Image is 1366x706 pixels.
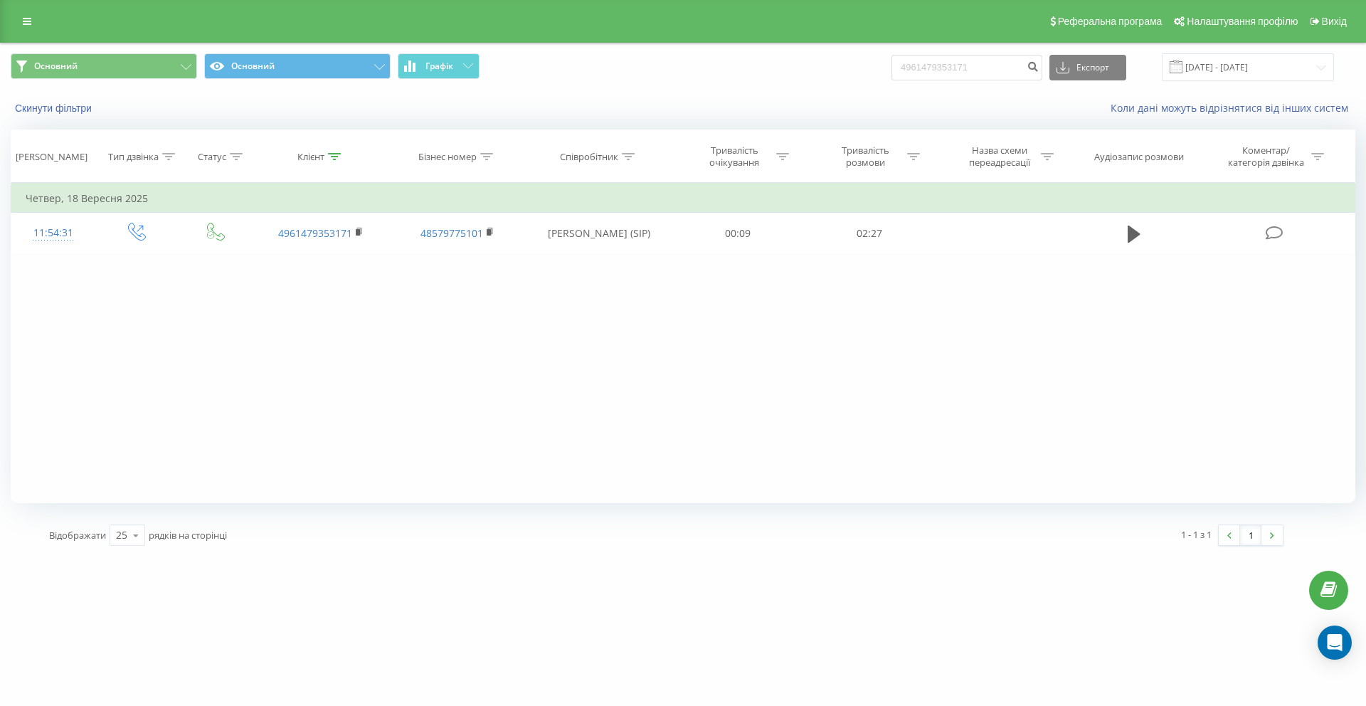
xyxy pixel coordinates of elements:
td: 00:09 [672,213,803,254]
span: Основний [34,60,78,72]
div: Бізнес номер [418,151,477,163]
div: Клієнт [297,151,324,163]
div: Назва схеми переадресації [961,144,1037,169]
div: Тривалість очікування [697,144,773,169]
div: Аудіозапис розмови [1094,151,1184,163]
button: Скинути фільтри [11,102,99,115]
span: Вихід [1322,16,1347,27]
td: Четвер, 18 Вересня 2025 [11,184,1355,213]
div: Коментар/категорія дзвінка [1224,144,1308,169]
button: Експорт [1049,55,1126,80]
button: Графік [398,53,480,79]
button: Основний [204,53,391,79]
td: 02:27 [803,213,934,254]
a: 48579775101 [420,226,483,240]
div: 1 - 1 з 1 [1181,527,1212,542]
div: Тип дзвінка [108,151,159,163]
span: Реферальна програма [1058,16,1163,27]
span: рядків на сторінці [149,529,227,542]
td: [PERSON_NAME] (SIP) [525,213,672,254]
a: Коли дані можуть відрізнятися вiд інших систем [1111,101,1355,115]
div: [PERSON_NAME] [16,151,88,163]
span: Графік [425,61,453,71]
div: Статус [198,151,226,163]
span: Налаштування профілю [1187,16,1298,27]
div: 11:54:31 [26,219,81,247]
span: Відображати [49,529,106,542]
button: Основний [11,53,197,79]
div: Тривалість розмови [827,144,904,169]
a: 4961479353171 [278,226,352,240]
div: Open Intercom Messenger [1318,626,1352,660]
a: 1 [1240,525,1261,545]
div: 25 [116,528,127,542]
div: Співробітник [560,151,618,163]
input: Пошук за номером [891,55,1042,80]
